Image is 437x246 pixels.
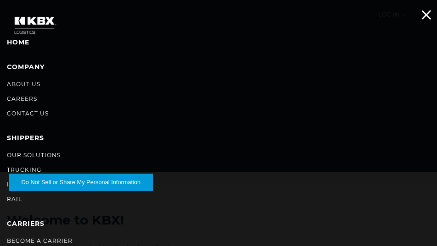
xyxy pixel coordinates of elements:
[7,181,61,188] a: International
[7,9,62,42] img: kbx logo
[7,196,22,202] a: RAIL
[7,63,45,71] a: Company
[7,166,41,173] a: Trucking
[7,81,40,87] a: About Us
[7,134,44,142] a: SHIPPERS
[7,237,73,244] a: Become a Carrier
[7,219,45,228] a: Carriers
[7,152,61,159] a: Our Solutions
[7,110,49,117] a: Contact Us
[391,202,437,246] iframe: Chat Widget
[9,174,153,191] button: Do Not Sell or Share My Personal Information
[7,95,37,102] a: Careers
